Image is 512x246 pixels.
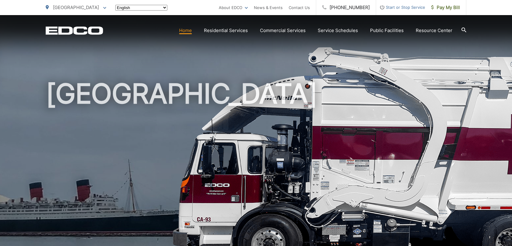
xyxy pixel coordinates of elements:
[53,5,99,10] span: [GEOGRAPHIC_DATA]
[289,4,310,11] a: Contact Us
[46,26,103,35] a: EDCD logo. Return to the homepage.
[179,27,192,34] a: Home
[115,5,167,11] select: Select a language
[219,4,248,11] a: About EDCO
[431,4,460,11] span: Pay My Bill
[416,27,452,34] a: Resource Center
[260,27,306,34] a: Commercial Services
[204,27,248,34] a: Residential Services
[318,27,358,34] a: Service Schedules
[254,4,283,11] a: News & Events
[370,27,404,34] a: Public Facilities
